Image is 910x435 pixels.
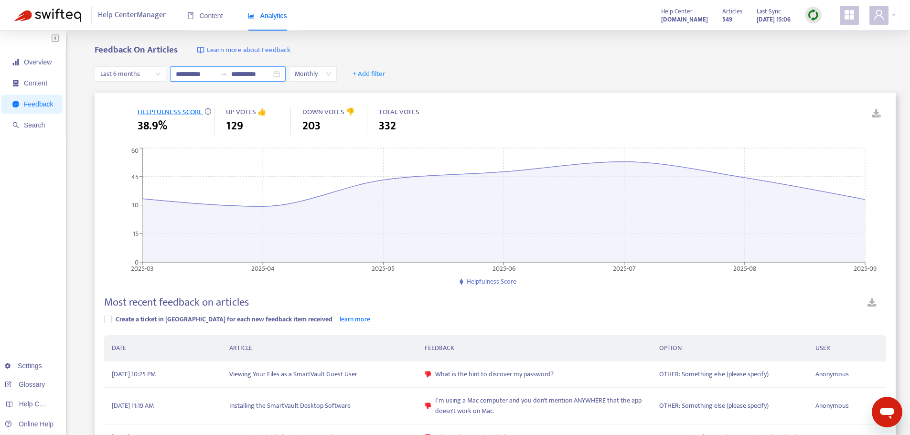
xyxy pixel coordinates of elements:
tspan: 2025-09 [854,263,877,274]
tspan: 15 [133,228,139,239]
span: Learn more about Feedback [207,45,290,56]
th: USER [808,335,886,361]
h4: Most recent feedback on articles [104,296,249,309]
span: 332 [379,117,396,135]
span: [DATE] 11:19 AM [112,401,154,411]
span: Help Center Manager [98,6,166,24]
iframe: Button to launch messaging window [872,397,902,427]
span: 129 [226,117,243,135]
tspan: 2025-04 [251,263,275,274]
span: DOWN VOTES 👎 [302,106,355,118]
tspan: 2025-06 [492,263,515,274]
th: DATE [104,335,221,361]
th: OPTION [652,335,808,361]
a: Online Help [5,420,54,428]
span: signal [12,59,19,65]
img: Swifteq [14,9,81,22]
span: + Add filter [353,68,385,80]
a: learn more [340,314,370,325]
a: Learn more about Feedback [197,45,290,56]
span: dislike [425,371,431,378]
strong: 549 [722,14,732,25]
span: [DATE] 10:25 PM [112,369,156,380]
span: Anonymous [815,401,849,411]
span: user [873,9,885,21]
tspan: 0 [135,256,139,267]
span: I'm using a Mac computer and you don't mention ANYWHERE that the app doesn't work on Mac. [435,395,644,416]
span: Anonymous [815,369,849,380]
span: Overview [24,58,52,66]
span: dislike [425,403,431,409]
span: Create a ticket in [GEOGRAPHIC_DATA] for each new feedback item received [116,314,332,325]
img: sync.dc5367851b00ba804db3.png [807,9,819,21]
span: Feedback [24,100,53,108]
span: Help Centers [19,400,58,408]
th: ARTICLE [222,335,417,361]
span: OTHER: Something else (please specify) [659,401,769,411]
strong: [DATE] 15:06 [757,14,791,25]
span: swap-right [220,70,227,78]
tspan: 2025-08 [733,263,756,274]
tspan: 30 [131,200,139,211]
a: Glossary [5,381,45,388]
tspan: 2025-03 [131,263,154,274]
span: search [12,122,19,128]
span: Search [24,121,45,129]
tspan: 45 [131,171,139,182]
span: to [220,70,227,78]
tspan: 60 [131,145,139,156]
span: 203 [302,117,321,135]
th: FEEDBACK [417,335,652,361]
span: Helpfulness Score [467,276,516,287]
span: Monthly [295,67,331,81]
tspan: 2025-05 [372,263,395,274]
button: + Add filter [345,66,393,82]
span: OTHER: Something else (please specify) [659,369,769,380]
td: Installing the SmartVault Desktop Software [222,388,417,424]
b: Feedback On Articles [95,42,178,57]
td: Viewing Your Files as a SmartVault Guest User [222,361,417,388]
span: message [12,101,19,107]
span: Content [24,79,47,87]
tspan: 2025-07 [613,263,636,274]
span: TOTAL VOTES [379,106,419,118]
span: Content [187,12,223,20]
span: Help Center [661,6,693,17]
span: HELPFULNESS SCORE [138,106,203,118]
span: Articles [722,6,742,17]
a: [DOMAIN_NAME] [661,14,708,25]
img: image-link [197,46,204,54]
span: UP VOTES 👍 [226,106,267,118]
span: Last Sync [757,6,781,17]
span: appstore [844,9,855,21]
span: book [187,12,194,19]
span: Last 6 months [100,67,161,81]
span: What is the hint to discover my password? [435,369,554,380]
span: area-chart [248,12,255,19]
span: container [12,80,19,86]
span: 38.9% [138,117,167,135]
span: Analytics [248,12,287,20]
a: Settings [5,362,42,370]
